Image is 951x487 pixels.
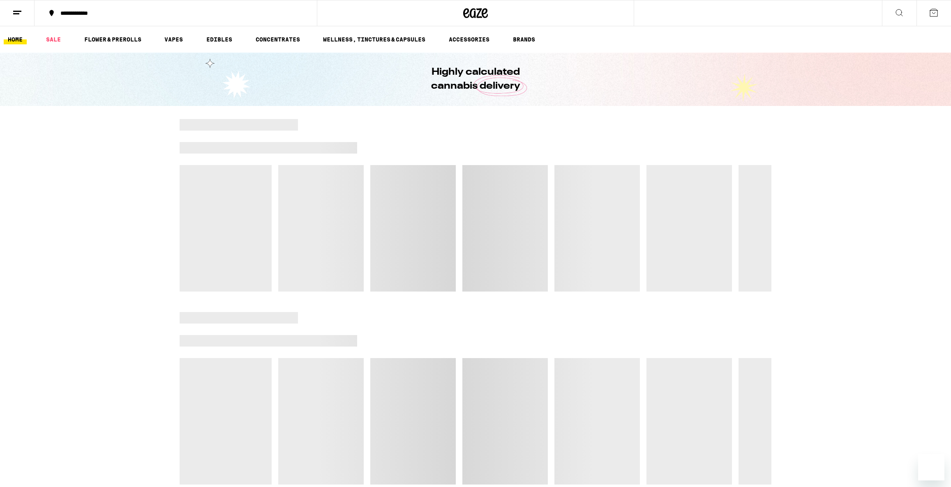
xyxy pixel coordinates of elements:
a: WELLNESS, TINCTURES & CAPSULES [319,34,429,44]
a: BRANDS [509,34,539,44]
a: HOME [4,34,27,44]
a: VAPES [160,34,187,44]
a: FLOWER & PREROLLS [80,34,145,44]
a: SALE [42,34,65,44]
a: EDIBLES [202,34,236,44]
h1: Highly calculated cannabis delivery [408,65,543,93]
a: CONCENTRATES [252,34,304,44]
iframe: Button to launch messaging window [918,454,944,480]
a: ACCESSORIES [445,34,494,44]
